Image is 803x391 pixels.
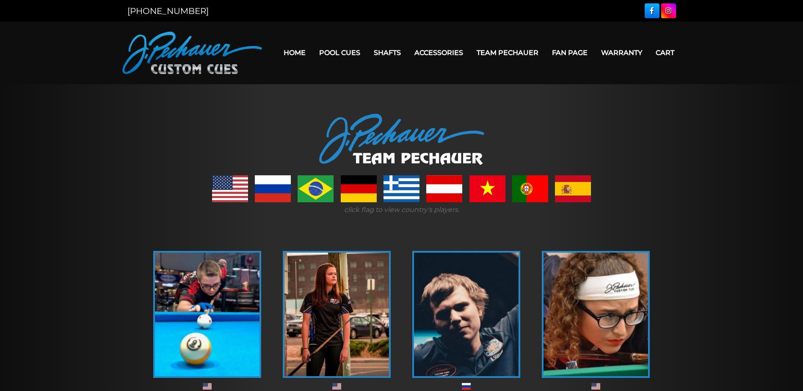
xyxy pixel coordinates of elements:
[127,6,209,16] a: [PHONE_NUMBER]
[414,253,519,376] img: andrei-1-225x320.jpg
[545,42,594,63] a: Fan Page
[544,253,648,376] img: April-225x320.jpg
[284,253,389,376] img: amanda-c-1-e1555337534391.jpg
[122,32,262,74] img: Pechauer Custom Cues
[367,42,408,63] a: Shafts
[470,42,545,63] a: Team Pechauer
[277,42,312,63] a: Home
[344,206,459,214] i: click flag to view country's players.
[594,42,649,63] a: Warranty
[155,253,259,376] img: alex-bryant-225x320.jpg
[408,42,470,63] a: Accessories
[312,42,367,63] a: Pool Cues
[649,42,681,63] a: Cart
